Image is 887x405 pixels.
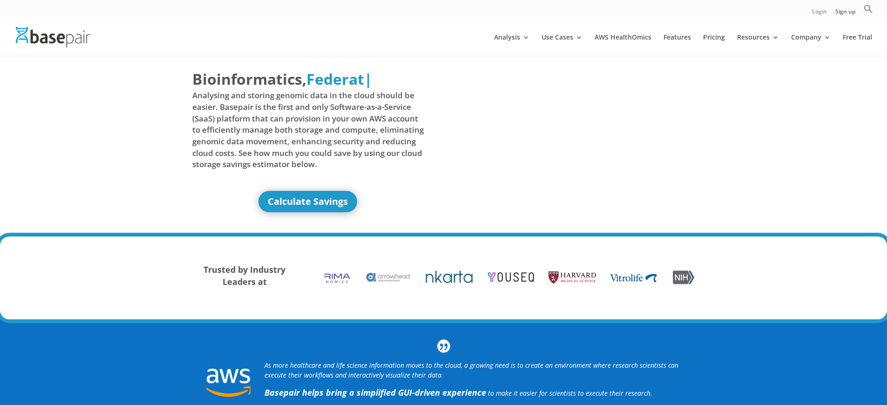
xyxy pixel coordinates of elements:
[791,34,831,56] a: Company
[737,34,779,56] a: Resources
[16,27,90,47] img: Basepair
[835,9,855,19] a: Sign up
[864,4,873,19] a: Search Icon Link
[258,191,357,212] a: Calculate Savings
[494,34,529,56] a: Analysis
[264,361,678,379] i: As more healthcare and life science information moves to the cloud, a growing need is to create a...
[703,34,725,56] a: Pricing
[364,69,372,89] span: |
[451,68,683,199] iframe: Basepair - NGS Analysis Simplified
[864,4,873,13] svg: Search
[192,90,424,170] span: Analysing and storing genomic data in the cloud should be easier. Basepair is the first and only ...
[192,68,306,90] span: Bioinformatics,
[812,9,827,19] a: Login
[306,69,364,89] span: Federat
[542,34,582,56] a: Use Cases
[264,387,486,398] strong: Basepair helps bring a simplified GUI-driven experience
[203,264,285,287] strong: Trusted by Industry Leaders at
[595,34,651,56] a: AWS HealthOmics
[488,389,652,398] span: to make it easier for scientists to execute their research.
[843,34,872,56] a: Free Trial
[664,34,691,56] a: Features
